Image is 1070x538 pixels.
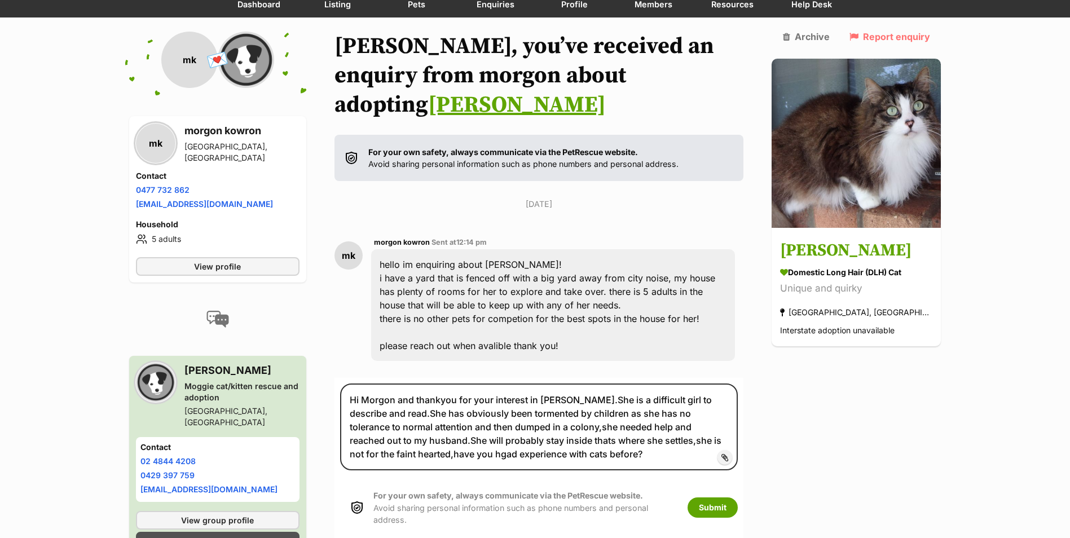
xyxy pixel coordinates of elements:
a: View group profile [136,511,300,530]
button: Submit [688,497,738,518]
h4: Contact [136,170,300,182]
h4: Contact [140,442,295,453]
div: mk [161,32,218,88]
span: View profile [194,261,241,272]
div: Domestic Long Hair (DLH) Cat [780,267,932,279]
h3: [PERSON_NAME] [184,363,300,378]
a: Archive [783,32,830,42]
a: View profile [136,257,300,276]
h3: [PERSON_NAME] [780,239,932,264]
div: [GEOGRAPHIC_DATA], [GEOGRAPHIC_DATA] [780,305,932,320]
img: Helena [772,59,941,228]
span: morgon kowron [374,238,430,246]
span: 💌 [205,48,230,72]
span: Interstate adoption unavailable [780,326,895,336]
p: Avoid sharing personal information such as phone numbers and personal address. [368,146,679,170]
span: Sent at [431,238,487,246]
p: [DATE] [334,198,744,210]
a: [PERSON_NAME] [428,91,606,119]
div: [GEOGRAPHIC_DATA], [GEOGRAPHIC_DATA] [184,405,300,428]
div: hello im enquiring about [PERSON_NAME]! i have a yard that is fenced off with a big yard away fro... [371,249,736,361]
li: 5 adults [136,232,300,246]
a: 0429 397 759 [140,470,195,480]
a: 02 4844 4208 [140,456,196,466]
strong: For your own safety, always communicate via the PetRescue website. [368,147,638,157]
a: [PERSON_NAME] Domestic Long Hair (DLH) Cat Unique and quirky [GEOGRAPHIC_DATA], [GEOGRAPHIC_DATA]... [772,230,941,347]
div: Moggie cat/kitten rescue and adoption [184,381,300,403]
a: Report enquiry [849,32,930,42]
div: mk [334,241,363,270]
img: Moggie cat/kitten rescue and adoption profile pic [136,363,175,402]
div: [GEOGRAPHIC_DATA], [GEOGRAPHIC_DATA] [184,141,300,164]
img: Moggie cat/kitten rescue and adoption profile pic [218,32,274,88]
a: [EMAIL_ADDRESS][DOMAIN_NAME] [140,484,278,494]
span: View group profile [181,514,254,526]
a: 0477 732 862 [136,185,190,195]
a: [EMAIL_ADDRESS][DOMAIN_NAME] [136,199,273,209]
div: mk [136,124,175,163]
img: conversation-icon-4a6f8262b818ee0b60e3300018af0b2d0b884aa5de6e9bcb8d3d4eeb1a70a7c4.svg [206,311,229,328]
div: Unique and quirky [780,281,932,297]
h4: Household [136,219,300,230]
h1: [PERSON_NAME], you’ve received an enquiry from morgon about adopting [334,32,744,120]
p: Avoid sharing personal information such as phone numbers and personal address. [373,490,676,526]
span: 12:14 pm [456,238,487,246]
strong: For your own safety, always communicate via the PetRescue website. [373,491,643,500]
h3: morgon kowron [184,123,300,139]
